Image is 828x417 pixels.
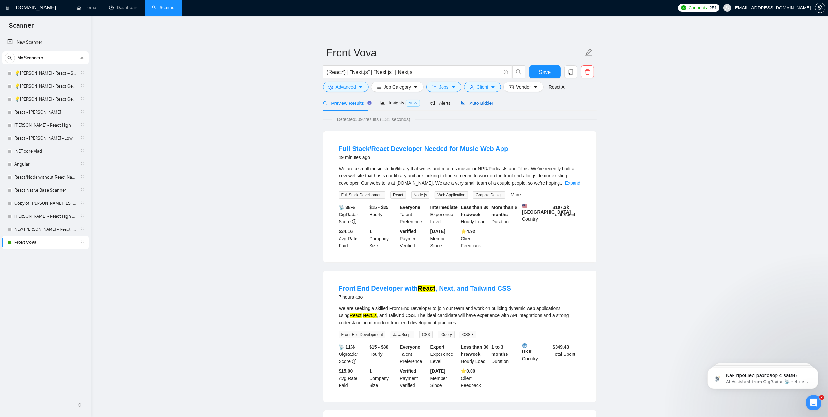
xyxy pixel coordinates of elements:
[560,180,564,186] span: ...
[490,204,521,225] div: Duration
[418,285,435,292] mark: React
[336,83,356,90] span: Advanced
[380,100,420,105] span: Insights
[473,191,505,199] span: Graphic Design
[399,228,429,249] div: Payment Verified
[522,343,550,354] b: UKR
[332,116,415,123] span: Detected 5097 results (1.31 seconds)
[429,368,460,389] div: Member Since
[551,343,582,365] div: Total Spent
[490,343,521,365] div: Duration
[4,21,39,35] span: Scanner
[368,343,399,365] div: Hourly
[327,68,501,76] input: Search Freelance Jobs...
[14,145,76,158] a: .NET core Vlad
[429,343,460,365] div: Experience Level
[709,4,717,11] span: 251
[689,4,708,11] span: Connects:
[426,82,461,92] button: folderJobscaret-down
[806,395,821,410] iframe: Intercom live chat
[522,343,527,348] img: 🌐
[460,343,490,365] div: Hourly Load
[5,53,15,63] button: search
[5,56,15,60] span: search
[339,285,511,292] a: Front End Developer withReact, Next, and Tailwind CSS
[549,83,567,90] a: Reset All
[384,83,411,90] span: Job Category
[464,82,501,92] button: userClientcaret-down
[14,80,76,93] a: 💡[PERSON_NAME] - React General A
[80,227,85,232] span: holder
[14,93,76,106] a: 💡[PERSON_NAME] - React General B Fun
[429,204,460,225] div: Experience Level
[461,101,466,105] span: robot
[470,85,474,90] span: user
[681,5,686,10] img: upwork-logo.png
[14,171,76,184] a: React/Node without React Native Base Scanner
[350,313,362,318] mark: React
[400,344,420,350] b: Everyone
[328,85,333,90] span: setting
[460,368,490,389] div: Client Feedback
[419,331,433,338] span: CSS
[430,368,445,374] b: [DATE]
[491,344,508,357] b: 1 to 3 months
[377,85,381,90] span: bars
[80,188,85,193] span: holder
[80,71,85,76] span: holder
[399,204,429,225] div: Talent Preference
[80,175,85,180] span: holder
[14,210,76,223] a: [PERSON_NAME] - React High V2
[339,191,385,199] span: Full Stack Development
[323,82,369,92] button: settingAdvancedcaret-down
[80,162,85,167] span: holder
[460,331,476,338] span: CSS 3
[521,204,551,225] div: Country
[430,344,445,350] b: Expert
[581,65,594,78] button: delete
[533,85,538,90] span: caret-down
[815,5,825,10] a: setting
[451,85,456,90] span: caret-down
[338,343,368,365] div: GigRadar Score
[581,69,594,75] span: delete
[819,395,824,400] span: 7
[461,229,475,234] b: ⭐️ 4.92
[368,228,399,249] div: Company Size
[461,101,493,106] span: Auto Bidder
[339,368,353,374] b: $15.00
[369,368,372,374] b: 1
[371,82,424,92] button: barsJob Categorycaret-down
[323,101,327,105] span: search
[585,49,593,57] span: edit
[352,359,356,364] span: info-circle
[564,65,577,78] button: copy
[14,119,76,132] a: [PERSON_NAME] - React High
[512,65,525,78] button: search
[553,344,569,350] b: $ 349.43
[399,368,429,389] div: Payment Verified
[461,368,475,374] b: ⭐️ 0.00
[461,344,489,357] b: Less than 30 hrs/week
[77,5,96,10] a: homeHome
[390,191,406,199] span: React
[529,65,561,78] button: Save
[339,153,508,161] div: 19 minutes ago
[80,136,85,141] span: holder
[2,51,89,249] li: My Scanners
[352,219,356,224] span: info-circle
[539,68,551,76] span: Save
[414,85,418,90] span: caret-down
[369,205,388,210] b: $15 - $35
[14,67,76,80] a: 💡[PERSON_NAME] - React + SaaS
[14,132,76,145] a: React - [PERSON_NAME] - Low
[516,83,530,90] span: Vendor
[815,3,825,13] button: setting
[14,158,76,171] a: Angular
[14,184,76,197] a: React Native Base Scanner
[338,204,368,225] div: GigRadar Score
[80,110,85,115] span: holder
[522,204,527,208] img: 🇺🇸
